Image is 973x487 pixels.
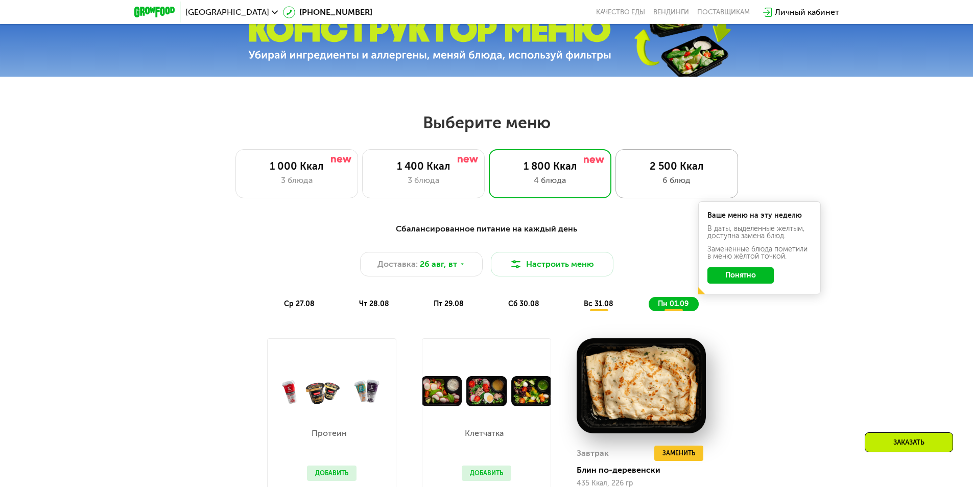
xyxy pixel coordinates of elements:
[577,446,609,461] div: Завтрак
[707,212,812,219] div: Ваше меню на эту неделю
[462,466,511,481] button: Добавить
[658,299,689,308] span: пн 01.09
[491,252,613,276] button: Настроить меню
[775,6,839,18] div: Личный кабинет
[284,299,315,308] span: ср 27.08
[307,466,357,481] button: Добавить
[377,258,418,270] span: Доставка:
[359,299,389,308] span: чт 28.08
[653,8,689,16] a: Вендинги
[500,174,601,187] div: 4 блюда
[662,448,695,458] span: Заменить
[462,429,506,437] p: Клетчатка
[184,223,789,236] div: Сбалансированное питание на каждый день
[577,465,714,475] div: Блин по-деревенски
[434,299,464,308] span: пт 29.08
[508,299,539,308] span: сб 30.08
[283,6,372,18] a: [PHONE_NUMBER]
[697,8,750,16] div: поставщикам
[707,225,812,240] div: В даты, выделенные желтым, доступна замена блюд.
[246,174,347,187] div: 3 блюда
[626,174,727,187] div: 6 блюд
[420,258,457,270] span: 26 авг, вт
[500,160,601,172] div: 1 800 Ккал
[865,432,953,452] div: Заказать
[373,174,474,187] div: 3 блюда
[246,160,347,172] div: 1 000 Ккал
[185,8,269,16] span: [GEOGRAPHIC_DATA]
[707,246,812,260] div: Заменённые блюда пометили в меню жёлтой точкой.
[626,160,727,172] div: 2 500 Ккал
[654,446,703,461] button: Заменить
[307,429,351,437] p: Протеин
[584,299,613,308] span: вс 31.08
[373,160,474,172] div: 1 400 Ккал
[707,267,774,284] button: Понятно
[596,8,645,16] a: Качество еды
[33,112,940,133] h2: Выберите меню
